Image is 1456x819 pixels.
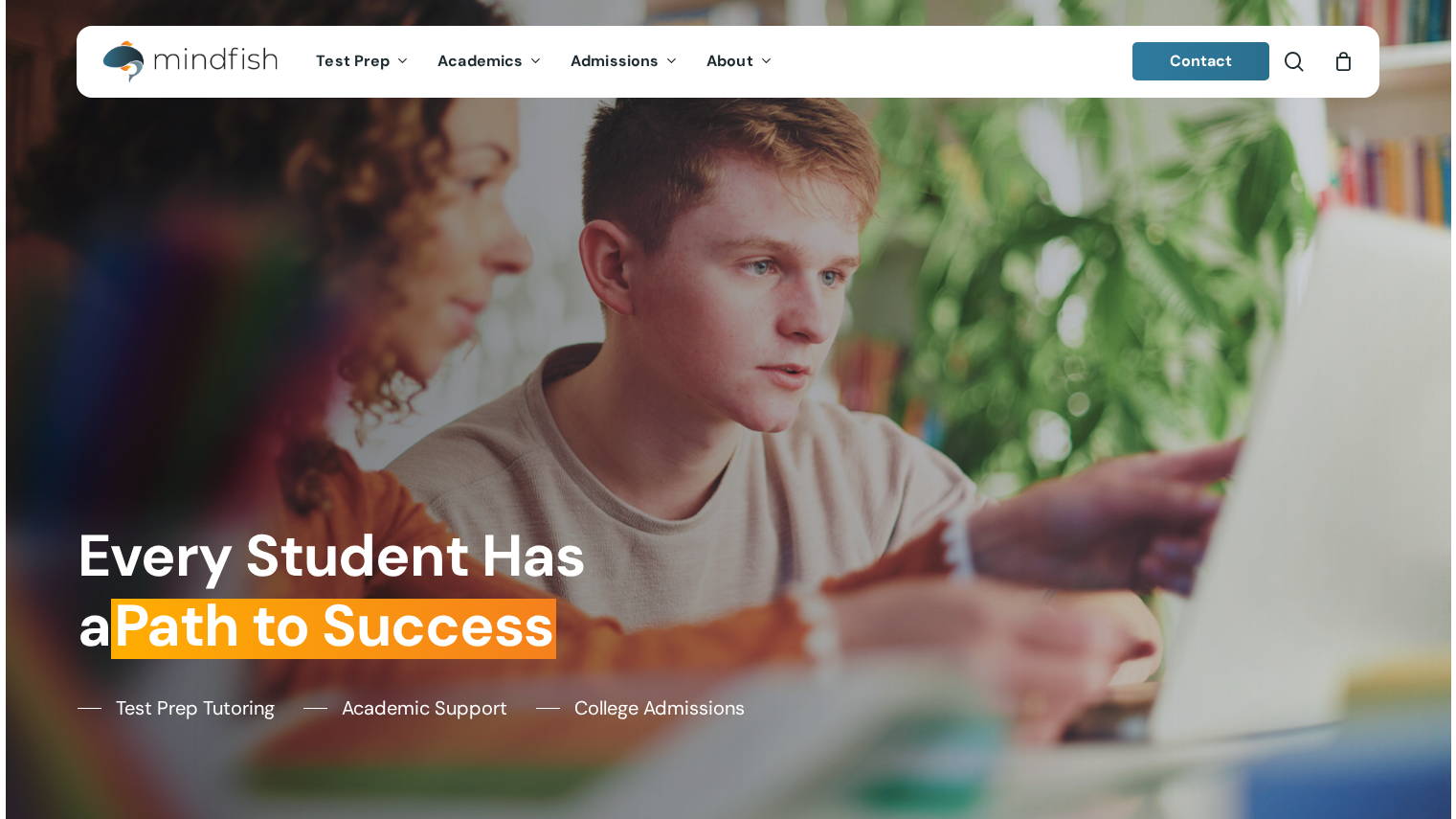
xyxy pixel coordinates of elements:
[77,26,1379,98] header: Main Menu
[316,51,390,71] span: Test Prep
[111,588,556,664] em: Path to Success
[706,51,753,71] span: About
[342,694,507,722] span: Academic Support
[1333,51,1354,72] a: Cart
[571,51,659,71] span: Admissions
[536,694,745,722] a: College Admissions
[116,694,275,722] span: Test Prep Tutoring
[1170,51,1233,71] span: Contact
[302,26,786,98] nav: Main Menu
[78,521,715,661] h1: Every Student Has a
[423,54,556,70] a: Academics
[437,51,523,71] span: Academics
[556,54,692,70] a: Admissions
[692,54,787,70] a: About
[303,694,507,722] a: Academic Support
[78,694,275,722] a: Test Prep Tutoring
[1132,42,1270,80] a: Contact
[302,54,423,70] a: Test Prep
[574,694,745,722] span: College Admissions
